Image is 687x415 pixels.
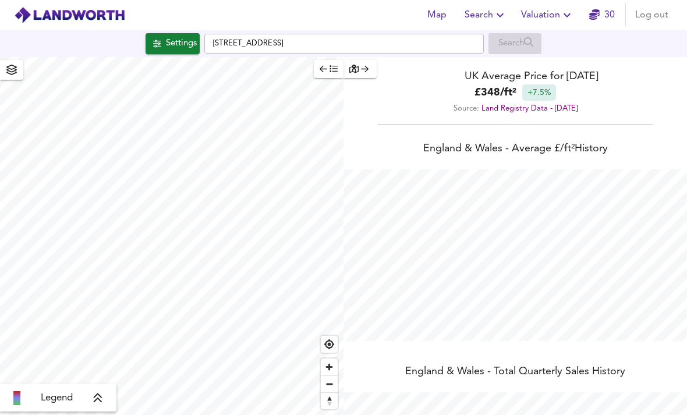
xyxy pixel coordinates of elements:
[41,391,73,405] span: Legend
[589,7,615,23] a: 30
[204,34,484,54] input: Enter a location...
[343,69,687,84] div: UK Average Price for [DATE]
[146,33,200,54] div: Click to configure Search Settings
[146,33,200,54] button: Settings
[522,84,556,101] div: +7.5%
[343,141,687,158] div: England & Wales - Average £/ ft² History
[321,336,338,353] button: Find my location
[481,105,578,112] a: Land Registry Data - [DATE]
[521,7,574,23] span: Valuation
[474,85,516,101] b: £ 348 / ft²
[583,3,621,27] button: 30
[516,3,579,27] button: Valuation
[321,359,338,375] button: Zoom in
[166,36,197,51] div: Settings
[631,3,673,27] button: Log out
[321,375,338,392] button: Zoom out
[465,7,507,23] span: Search
[343,101,687,116] div: Source:
[418,3,455,27] button: Map
[423,7,451,23] span: Map
[321,392,338,409] button: Reset bearing to north
[488,33,541,54] div: Enable a Source before running a Search
[321,393,338,409] span: Reset bearing to north
[321,376,338,392] span: Zoom out
[460,3,512,27] button: Search
[635,7,668,23] span: Log out
[343,364,687,381] div: England & Wales - Total Quarterly Sales History
[14,6,125,24] img: logo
